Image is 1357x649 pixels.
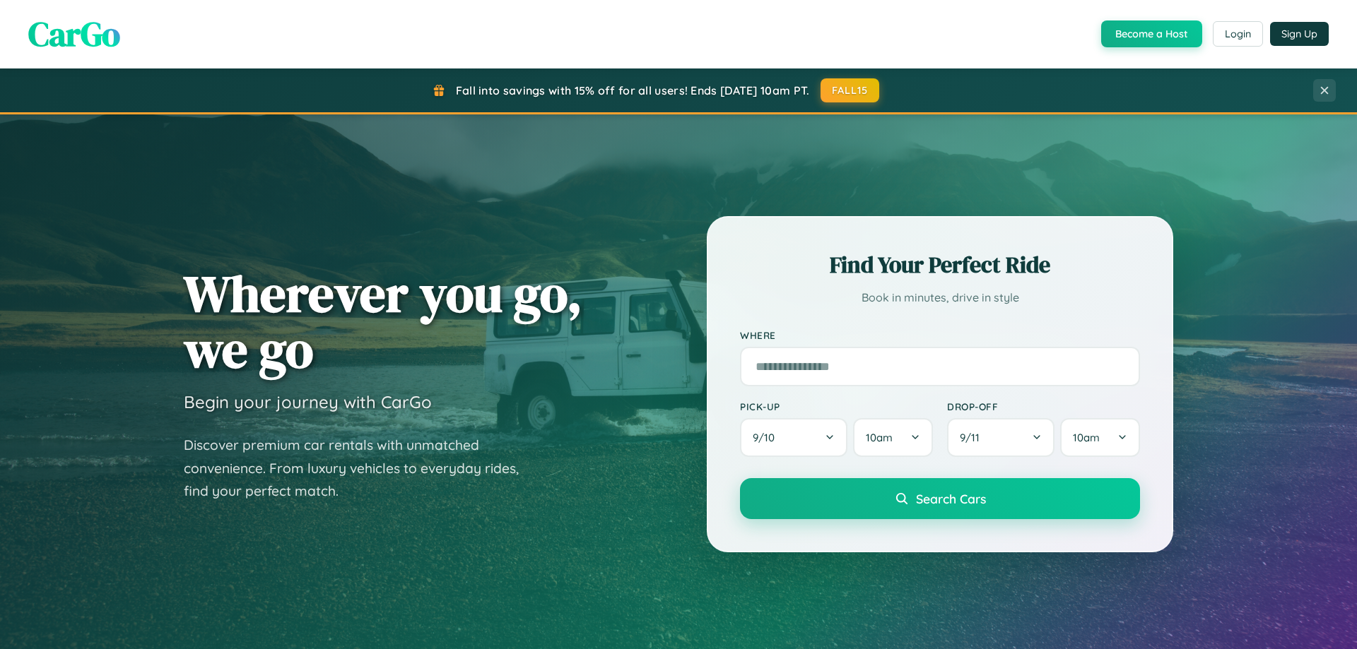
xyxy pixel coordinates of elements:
[916,491,986,506] span: Search Cars
[456,83,810,97] span: Fall into savings with 15% off for all users! Ends [DATE] 10am PT.
[184,266,582,377] h1: Wherever you go, we go
[1073,431,1100,444] span: 10am
[28,11,120,57] span: CarGo
[821,78,880,102] button: FALL15
[1060,418,1140,457] button: 10am
[184,434,537,503] p: Discover premium car rentals with unmatched convenience. From luxury vehicles to everyday rides, ...
[740,329,1140,341] label: Where
[753,431,782,444] span: 9 / 10
[947,400,1140,412] label: Drop-off
[1213,21,1263,47] button: Login
[1101,20,1202,47] button: Become a Host
[740,249,1140,280] h2: Find Your Perfect Ride
[1270,22,1329,46] button: Sign Up
[740,287,1140,308] p: Book in minutes, drive in style
[740,418,847,457] button: 9/10
[866,431,893,444] span: 10am
[740,478,1140,519] button: Search Cars
[960,431,987,444] span: 9 / 11
[184,391,432,412] h3: Begin your journey with CarGo
[853,418,933,457] button: 10am
[740,400,933,412] label: Pick-up
[947,418,1055,457] button: 9/11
